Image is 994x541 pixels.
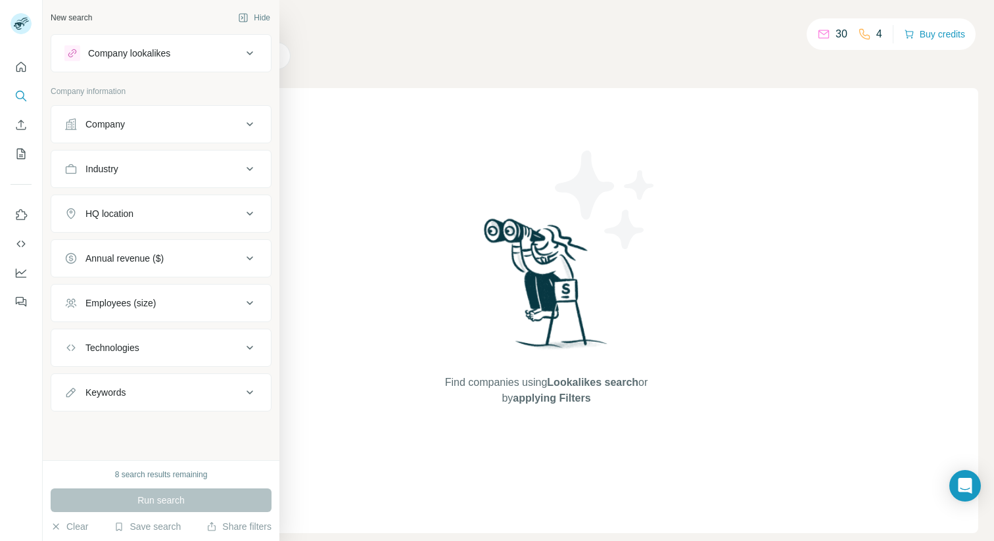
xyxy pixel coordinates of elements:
[547,377,638,388] span: Lookalikes search
[51,12,92,24] div: New search
[85,341,139,354] div: Technologies
[11,232,32,256] button: Use Surfe API
[51,287,271,319] button: Employees (size)
[51,377,271,408] button: Keywords
[478,215,615,362] img: Surfe Illustration - Woman searching with binoculars
[206,520,272,533] button: Share filters
[114,16,978,34] h4: Search
[114,520,181,533] button: Save search
[85,162,118,176] div: Industry
[11,290,32,314] button: Feedback
[51,243,271,274] button: Annual revenue ($)
[441,375,651,406] span: Find companies using or by
[85,296,156,310] div: Employees (size)
[51,108,271,140] button: Company
[904,25,965,43] button: Buy credits
[11,55,32,79] button: Quick start
[85,207,133,220] div: HQ location
[513,392,590,404] span: applying Filters
[11,84,32,108] button: Search
[11,13,32,34] img: Avatar
[836,26,847,42] p: 30
[51,37,271,69] button: Company lookalikes
[949,470,981,502] div: Open Intercom Messenger
[88,47,170,60] div: Company lookalikes
[11,142,32,166] button: My lists
[51,520,88,533] button: Clear
[51,332,271,364] button: Technologies
[51,153,271,185] button: Industry
[11,203,32,227] button: Use Surfe on LinkedIn
[229,8,279,28] button: Hide
[51,85,272,97] p: Company information
[85,386,126,399] div: Keywords
[115,469,208,481] div: 8 search results remaining
[11,113,32,137] button: Enrich CSV
[546,141,665,259] img: Surfe Illustration - Stars
[85,252,164,265] div: Annual revenue ($)
[85,118,125,131] div: Company
[11,261,32,285] button: Dashboard
[51,198,271,229] button: HQ location
[876,26,882,42] p: 4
